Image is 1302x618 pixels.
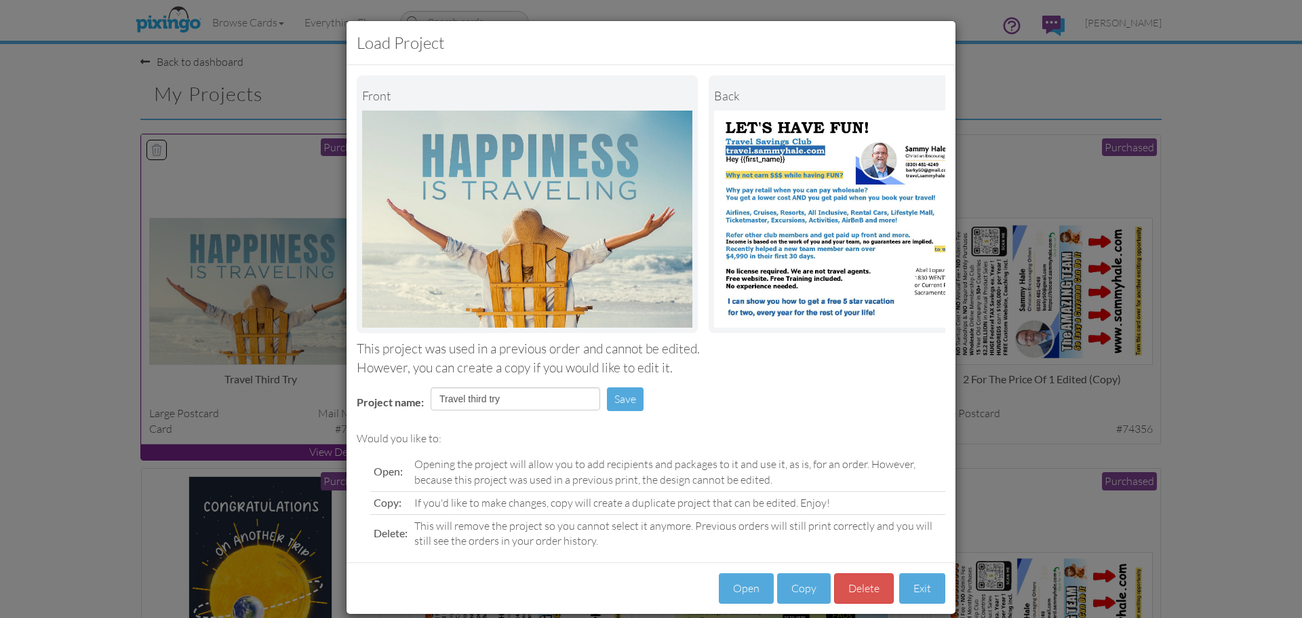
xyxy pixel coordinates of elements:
[362,81,692,111] div: Front
[719,573,774,604] button: Open
[357,31,945,54] h3: Load Project
[411,514,945,552] td: This will remove the project so you cannot select it anymore. Previous orders will still print co...
[411,453,945,491] td: Opening the project will allow you to add recipients and packages to it and use it, as is, for an...
[899,573,945,604] button: Exit
[357,395,424,410] label: Project name:
[357,340,945,358] div: This project was used in a previous order and cannot be edited.
[357,359,945,377] div: However, you can create a copy if you would like to edit it.
[777,573,831,604] button: Copy
[411,491,945,514] td: If you'd like to make changes, copy will create a duplicate project that can be edited. Enjoy!
[431,387,600,410] input: Enter project name
[607,387,644,411] button: Save
[357,431,945,446] div: Would you like to:
[374,526,408,539] span: Delete:
[374,496,401,509] span: Copy:
[834,573,894,604] button: Delete
[714,81,1044,111] div: back
[714,111,1044,328] img: Portrait Image
[362,111,692,328] img: Landscape Image
[374,465,403,478] span: Open:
